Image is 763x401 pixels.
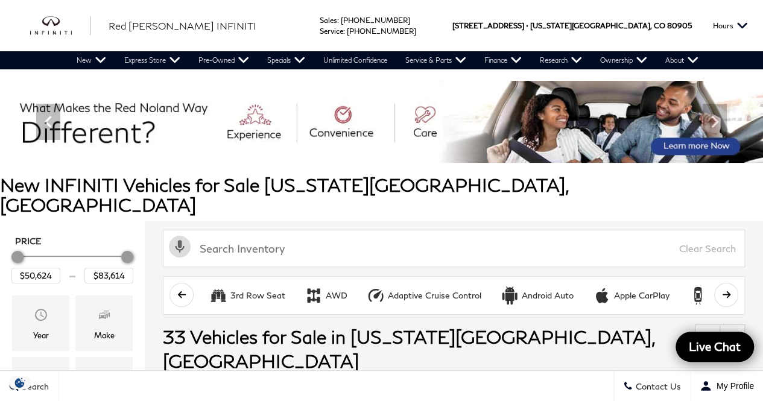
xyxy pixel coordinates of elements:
button: AWDAWD [298,283,354,308]
div: Year [33,329,49,342]
div: Previous [36,104,60,140]
button: Adaptive Cruise ControlAdaptive Cruise Control [360,283,488,308]
span: Sales [320,16,337,25]
div: Backup Camera [689,286,707,305]
button: scroll left [169,283,194,307]
span: My Profile [712,381,754,391]
a: Express Store [115,51,189,69]
div: Android Auto [522,290,574,301]
div: Android Auto [501,286,519,305]
button: Apple CarPlayApple CarPlay [586,283,676,308]
div: MakeMake [75,295,133,351]
nav: Main Navigation [68,51,708,69]
a: [STREET_ADDRESS] • [US_STATE][GEOGRAPHIC_DATA], CO 80905 [452,21,692,30]
a: Ownership [591,51,656,69]
a: Live Chat [676,332,754,362]
span: Trim [97,366,112,390]
a: Pre-Owned [189,51,258,69]
span: Search [19,381,49,391]
span: Go to slide 8 [435,141,447,153]
button: Android AutoAndroid Auto [494,283,580,308]
div: Apple CarPlay [593,286,611,305]
div: Maximum Price [121,251,133,263]
span: Go to slide 3 [350,141,363,153]
a: Service & Parts [396,51,475,69]
div: Adaptive Cruise Control [367,286,385,305]
a: Unlimited Confidence [314,51,396,69]
span: Go to slide 6 [401,141,413,153]
a: Research [531,51,591,69]
div: Adaptive Cruise Control [388,290,481,301]
svg: Click to toggle on voice search [169,236,191,257]
a: [PHONE_NUMBER] [347,27,416,36]
span: Go to slide 4 [367,141,379,153]
input: Maximum [84,268,133,283]
div: AWD [326,290,347,301]
span: Make [97,305,112,329]
a: About [656,51,708,69]
button: 3rd Row Seat3rd Row Seat [203,283,292,308]
button: scroll right [714,283,738,307]
div: Minimum Price [11,251,24,263]
span: Go to slide 7 [418,141,430,153]
a: Red [PERSON_NAME] INFINITI [109,19,256,33]
span: Go to slide 1 [317,141,329,153]
a: New [68,51,115,69]
a: [PHONE_NUMBER] [341,16,410,25]
div: 3rd Row Seat [209,286,227,305]
span: Year [34,305,48,329]
span: Live Chat [683,339,747,354]
a: Finance [475,51,531,69]
div: 3rd Row Seat [230,290,285,301]
h5: Price [15,236,130,247]
div: Apple CarPlay [614,290,670,301]
input: Search Inventory [163,230,745,267]
div: Make [94,329,115,342]
div: Next [703,104,727,140]
div: Price [11,247,133,283]
div: YearYear [12,295,69,351]
div: AWD [305,286,323,305]
button: Open user profile menu [691,371,763,401]
span: Go to slide 2 [334,141,346,153]
img: INFINITI [30,16,90,36]
input: Minimum [11,268,60,283]
span: : [337,16,339,25]
a: infiniti [30,16,90,36]
img: Opt-Out Icon [6,376,34,389]
span: Contact Us [633,381,681,391]
span: : [343,27,345,36]
span: Model [34,366,48,390]
section: Click to Open Cookie Consent Modal [6,376,34,389]
span: Red [PERSON_NAME] INFINITI [109,20,256,31]
span: Go to slide 5 [384,141,396,153]
span: Service [320,27,343,36]
span: 33 Vehicles for Sale in [US_STATE][GEOGRAPHIC_DATA], [GEOGRAPHIC_DATA] [163,326,654,371]
a: Specials [258,51,314,69]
